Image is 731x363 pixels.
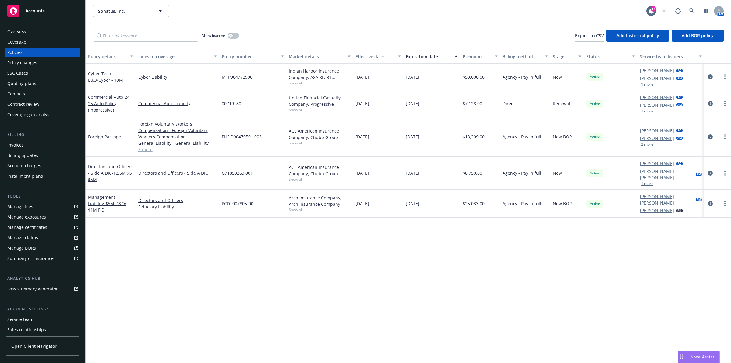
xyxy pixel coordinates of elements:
[5,161,80,171] a: Account charges
[7,140,24,150] div: Invoices
[7,58,37,68] div: Policy changes
[7,212,46,222] div: Manage exposures
[222,133,262,140] span: PHF D96479591 003
[640,53,695,60] div: Service team leaders
[5,89,80,99] a: Contacts
[463,133,485,140] span: $13,209.00
[641,109,653,113] button: 1 more
[289,128,351,141] div: ACE American Insurance Company, Chubb Group
[406,53,451,60] div: Expiration date
[5,212,80,222] span: Manage exposures
[5,110,80,119] a: Coverage gap analysis
[503,133,541,140] span: Agency - Pay in full
[222,53,277,60] div: Policy number
[584,49,637,64] button: Status
[707,200,714,207] a: circleInformation
[640,168,694,181] a: [PERSON_NAME] [PERSON_NAME]
[503,53,541,60] div: Billing method
[641,143,653,146] button: 2 more
[5,315,80,324] a: Service team
[640,75,674,81] a: [PERSON_NAME]
[463,170,482,176] span: $8,750.00
[678,351,686,363] div: Drag to move
[289,194,351,207] div: Arch Insurance Company, Arch Insurance Company
[7,89,25,99] div: Contacts
[138,100,217,107] a: Commercial Auto Liability
[138,197,217,204] a: Directors and Officers
[289,177,351,182] span: Show all
[406,100,419,107] span: [DATE]
[553,53,575,60] div: Stage
[575,33,604,38] span: Export to CSV
[5,222,80,232] a: Manage certificates
[5,79,80,88] a: Quoting plans
[7,161,41,171] div: Account charges
[7,48,23,57] div: Policies
[88,164,133,182] a: Directors and Officers - Side A DIC
[672,5,684,17] a: Report a Bug
[5,306,80,312] div: Account settings
[7,110,53,119] div: Coverage gap analysis
[88,134,121,140] a: Foreign Package
[690,354,715,359] span: Nova Assist
[355,53,394,60] div: Effective date
[5,58,80,68] a: Policy changes
[616,33,659,38] span: Add historical policy
[672,30,724,42] button: Add BOR policy
[7,79,36,88] div: Quoting plans
[5,276,80,282] div: Analytics hub
[88,94,131,113] a: Commercial Auto
[222,100,241,107] span: 00719180
[707,169,714,177] a: circleInformation
[289,107,351,112] span: Show all
[606,30,669,42] button: Add historical policy
[222,200,253,207] span: PCD1007805-00
[640,67,674,74] a: [PERSON_NAME]
[136,49,219,64] button: Lines of coverage
[640,102,674,108] a: [PERSON_NAME]
[5,325,80,335] a: Sales relationships
[406,74,419,80] span: [DATE]
[289,207,351,212] span: Show all
[7,68,28,78] div: SSC Cases
[7,233,38,243] div: Manage claims
[5,2,80,20] a: Accounts
[5,254,80,263] a: Summary of insurance
[589,101,601,106] span: Active
[88,71,123,83] a: Cyber
[589,170,601,176] span: Active
[7,99,39,109] div: Contract review
[355,200,369,207] span: [DATE]
[5,151,80,160] a: Billing updates
[721,169,729,177] a: more
[721,133,729,141] a: more
[641,83,653,86] button: 1 more
[721,200,729,207] a: more
[682,33,714,38] span: Add BOR policy
[553,170,562,176] span: New
[403,49,460,64] button: Expiration date
[463,100,482,107] span: $7,128.00
[707,100,714,107] a: circleInformation
[93,5,169,17] button: Sonatus, Inc.
[93,30,198,42] input: Filter by keyword...
[7,37,26,47] div: Coverage
[5,37,80,47] a: Coverage
[7,222,47,232] div: Manage certificates
[5,140,80,150] a: Invoices
[7,284,58,294] div: Loss summary generator
[355,133,369,140] span: [DATE]
[7,315,34,324] div: Service team
[5,99,80,109] a: Contract review
[589,134,601,140] span: Active
[575,30,604,42] button: Export to CSV
[406,200,419,207] span: [DATE]
[463,74,485,80] span: $53,000.00
[289,141,351,146] span: Show all
[7,151,38,160] div: Billing updates
[5,284,80,294] a: Loss summary generator
[88,194,126,213] a: Management Liability
[640,127,674,134] a: [PERSON_NAME]
[289,94,351,107] div: United Financial Casualty Company, Progressive
[88,53,127,60] div: Policy details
